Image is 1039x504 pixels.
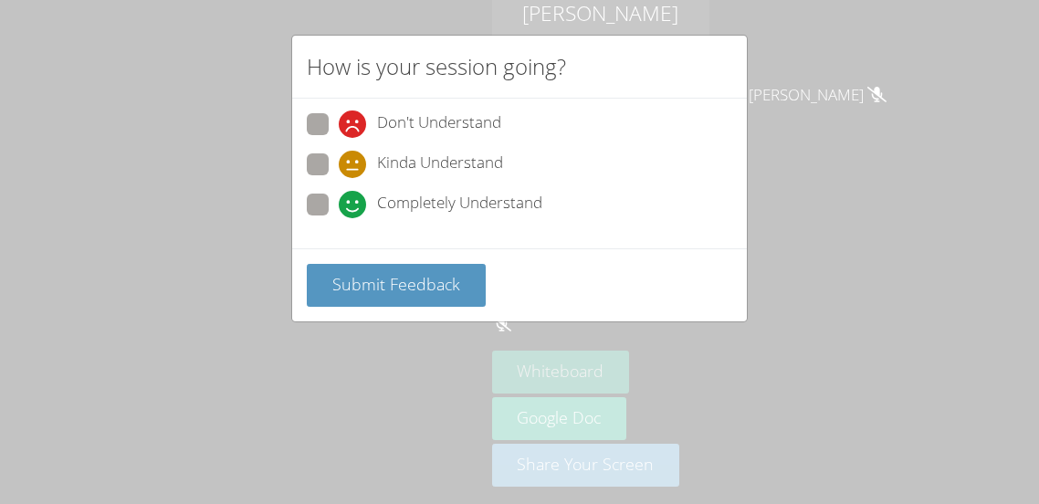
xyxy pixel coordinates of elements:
[307,264,486,307] button: Submit Feedback
[377,191,542,218] span: Completely Understand
[332,273,460,295] span: Submit Feedback
[377,110,501,138] span: Don't Understand
[307,50,566,83] h2: How is your session going?
[377,151,503,178] span: Kinda Understand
